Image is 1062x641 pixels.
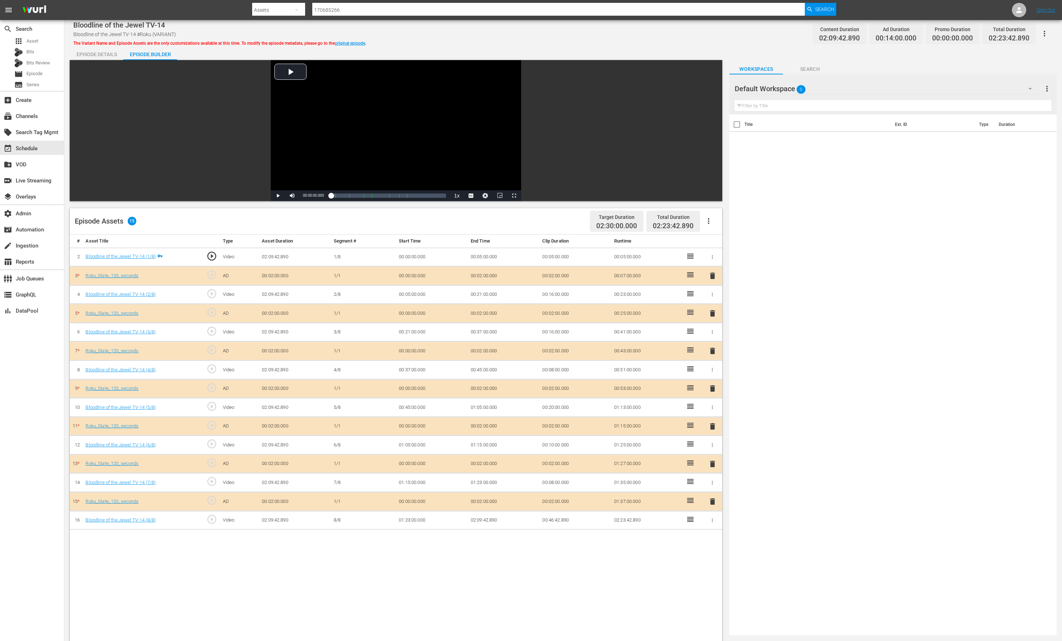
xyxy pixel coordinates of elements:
[331,342,396,361] td: 1/1
[539,248,611,266] td: 00:05:00.000
[206,363,217,374] span: play_circle_outline
[708,347,717,355] span: delete
[331,285,396,304] td: 2/8
[259,266,331,285] td: 00:02:00.000
[611,248,683,266] td: 00:05:00.000
[331,398,396,417] td: 5/8
[70,46,123,63] div: Episode Details
[4,112,12,121] span: Channels
[539,492,611,511] td: 00:02:00.000
[396,417,468,436] td: 00:00:00.000
[85,499,138,504] a: Roku_Slate_120_seconds
[4,128,12,137] span: Search Tag Mgmt
[539,454,611,473] td: 00:02:00.000
[123,46,177,63] div: Episode Builder
[85,292,156,297] a: Bloodline of the Jewel TV-14 (2/8)
[468,473,540,492] td: 01:23:00.000
[70,436,83,455] td: 12
[493,190,507,201] button: Picture-in-Picture
[220,417,259,436] td: AD
[4,160,12,169] span: VOD
[206,476,217,487] span: play_circle_outline
[70,361,83,380] td: 8
[85,461,138,466] a: Roku_Slate_120_seconds
[206,514,217,525] span: play_circle_outline
[331,248,396,266] td: 1/8
[611,379,683,398] td: 00:53:00.000
[396,361,468,380] td: 00:37:00.000
[26,48,34,55] span: Bits
[876,24,916,34] div: Ad Duration
[450,190,464,201] button: Playback Rate
[932,34,973,43] span: 00:00:00.000
[611,492,683,511] td: 01:37:00.000
[396,511,468,530] td: 01:23:00.000
[805,3,836,16] button: Search
[596,222,637,230] span: 02:30:00.000
[259,323,331,342] td: 02:09:42.890
[331,194,446,198] div: Progress Bar
[335,41,365,46] a: original episode
[653,212,694,222] div: Total Duration
[14,80,23,89] span: Series
[220,248,259,266] td: Video
[596,212,637,222] div: Target Duration
[85,367,156,372] a: Bloodline of the Jewel TV-14 (4/8)
[70,285,83,304] td: 4
[220,492,259,511] td: AD
[206,457,217,468] span: play_circle_outline
[396,436,468,455] td: 01:05:00.000
[206,344,217,355] span: play_circle_outline
[611,304,683,323] td: 00:25:00.000
[708,496,717,507] button: delete
[70,379,83,398] td: 9
[83,235,194,248] th: Asset Title
[611,473,683,492] td: 01:35:00.000
[73,41,366,46] span: The Variant Name and Episode Assets are the only customizations available at this time. To modify...
[70,323,83,342] td: 6
[468,285,540,304] td: 00:21:00.000
[4,192,12,201] span: Overlays
[396,248,468,266] td: 00:00:00.000
[206,307,217,318] span: play_circle_outline
[4,176,12,185] span: Live Streaming
[708,421,717,431] button: delete
[259,436,331,455] td: 02:09:42.890
[259,361,331,380] td: 02:09:42.890
[611,342,683,361] td: 00:43:00.000
[206,288,217,299] span: play_circle_outline
[220,235,259,248] th: Type
[708,271,717,280] span: delete
[4,209,12,218] span: Admin
[70,266,83,285] td: 3
[220,266,259,285] td: AD
[271,60,521,201] div: Video Player
[708,346,717,356] button: delete
[797,82,806,97] span: 0
[396,379,468,398] td: 00:00:00.000
[4,225,12,234] span: Automation
[744,114,891,134] th: Title
[206,326,217,337] span: play_circle_outline
[85,442,156,447] a: Bloodline of the Jewel TV-14 (6/8)
[4,258,12,266] span: Reports
[220,379,259,398] td: AD
[478,190,493,201] button: Jump To Time
[396,304,468,323] td: 00:00:00.000
[815,3,834,16] span: Search
[259,248,331,266] td: 02:09:42.890
[611,417,683,436] td: 01:15:00.000
[128,217,136,225] span: 15
[396,454,468,473] td: 00:00:00.000
[85,480,156,485] a: Bloodline of the Jewel TV-14 (7/8)
[75,217,136,225] div: Episode Assets
[611,361,683,380] td: 00:51:00.000
[259,398,331,417] td: 02:09:42.890
[468,235,540,248] th: End Time
[539,417,611,436] td: 00:02:00.000
[206,382,217,393] span: play_circle_outline
[73,31,176,37] span: Bloodline of the Jewel TV-14 #Roku (VARIANT)
[220,511,259,530] td: Video
[220,285,259,304] td: Video
[285,190,299,201] button: Mute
